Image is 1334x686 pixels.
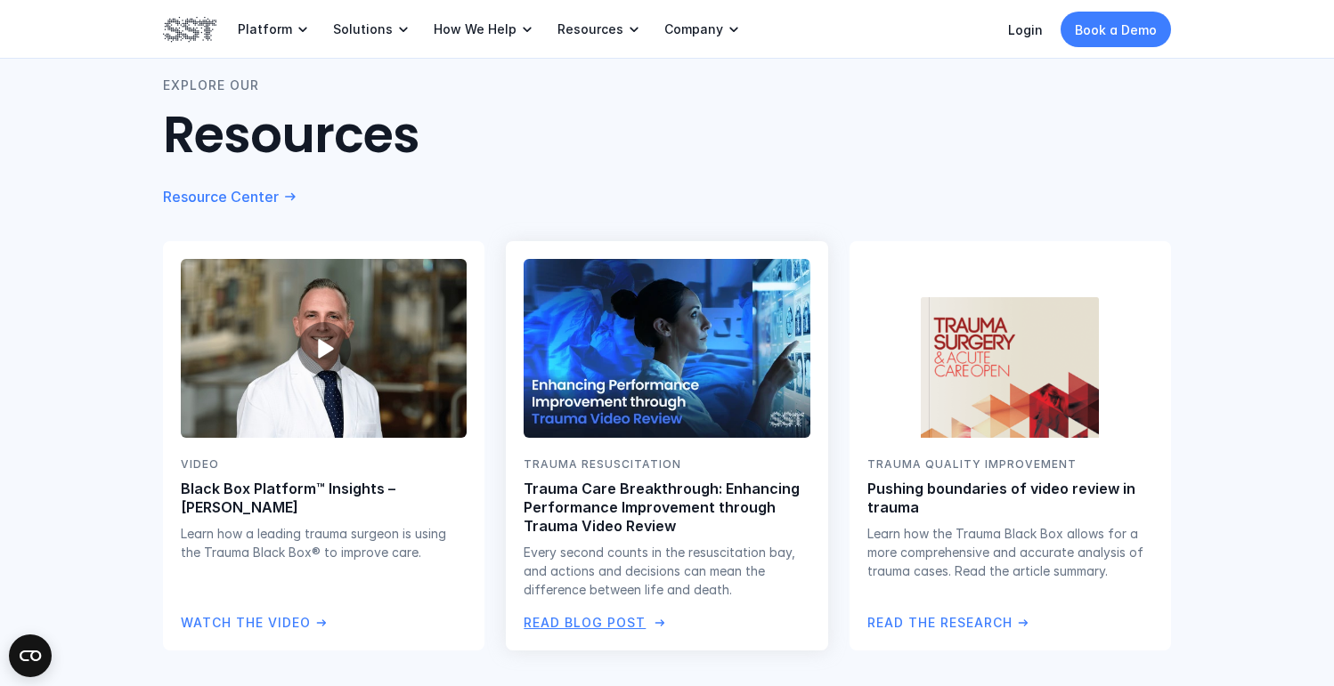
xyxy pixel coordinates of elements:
[181,524,467,561] p: Learn how a leading trauma surgeon is using the Trauma Black Box® to improve care.
[181,613,311,633] p: Watch the Video
[524,480,809,535] p: Trauma Care Breakthrough: Enhancing Performance Improvement through Trauma Video Review
[163,241,484,650] a: Dr. Ryan Dumas headshotplay_arrowVideoBlack Box Platform™ Insights – [PERSON_NAME]Learn how a lea...
[434,21,517,37] p: How We Help
[238,21,292,37] p: Platform
[521,257,812,440] img: Surgeon looking at a screen
[181,259,467,438] img: Dr. Ryan Dumas headshot
[524,456,809,472] p: TRAUMA RESUSCITATION
[867,613,1013,633] p: Read the Research
[181,456,467,472] p: Video
[1008,22,1043,37] a: Login
[850,241,1171,650] a: Trauma surgery and acute care open journal coverTRAUMA QUALITY IMPROVEMENTPushing boundaries of v...
[163,14,216,44] img: SST logo
[9,634,52,677] button: Open CMP widget
[557,21,623,37] p: Resources
[664,21,723,37] p: Company
[524,613,646,633] p: Read Blog Post
[867,524,1153,580] p: Learn how the Trauma Black Box allows for a more comprehensive and accurate analysis of trauma ca...
[1061,12,1171,47] a: Book a Demo
[163,76,259,95] p: EXPLORE OUR
[1075,20,1157,39] p: Book a Demo
[163,106,1171,165] h2: Resources
[306,331,342,367] span: play_arrow
[163,187,298,206] a: Resource Center
[506,241,827,650] a: Surgeon looking at a screenTRAUMA RESUSCITATIONTrauma Care Breakthrough: Enhancing Performance Im...
[333,21,393,37] p: Solutions
[921,298,1099,536] img: Trauma surgery and acute care open journal cover
[867,480,1153,517] p: Pushing boundaries of video review in trauma
[867,456,1153,472] p: TRAUMA QUALITY IMPROVEMENT
[524,543,809,599] p: Every second counts in the resuscitation bay, and actions and decisions can mean the difference b...
[181,480,467,517] p: Black Box Platform™ Insights – [PERSON_NAME]
[163,187,279,206] p: Resource Center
